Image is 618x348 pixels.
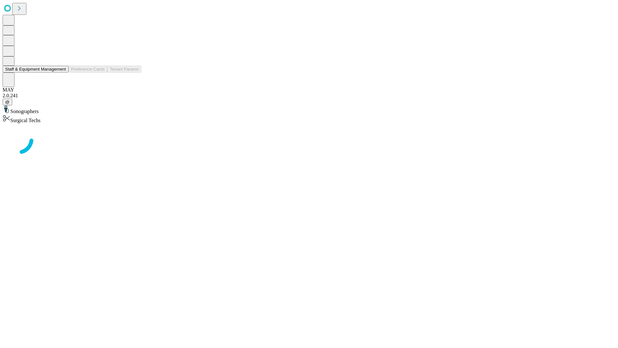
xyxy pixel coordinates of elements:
[3,114,615,123] div: Surgical Techs
[3,99,12,105] button: @
[5,100,10,104] span: @
[3,87,615,93] div: MAY
[69,66,107,72] button: Preference Cards
[3,66,69,72] button: Staff & Equipment Management
[107,66,141,72] button: Tenant Params
[3,93,615,99] div: 2.0.241
[3,105,615,114] div: Sonographers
